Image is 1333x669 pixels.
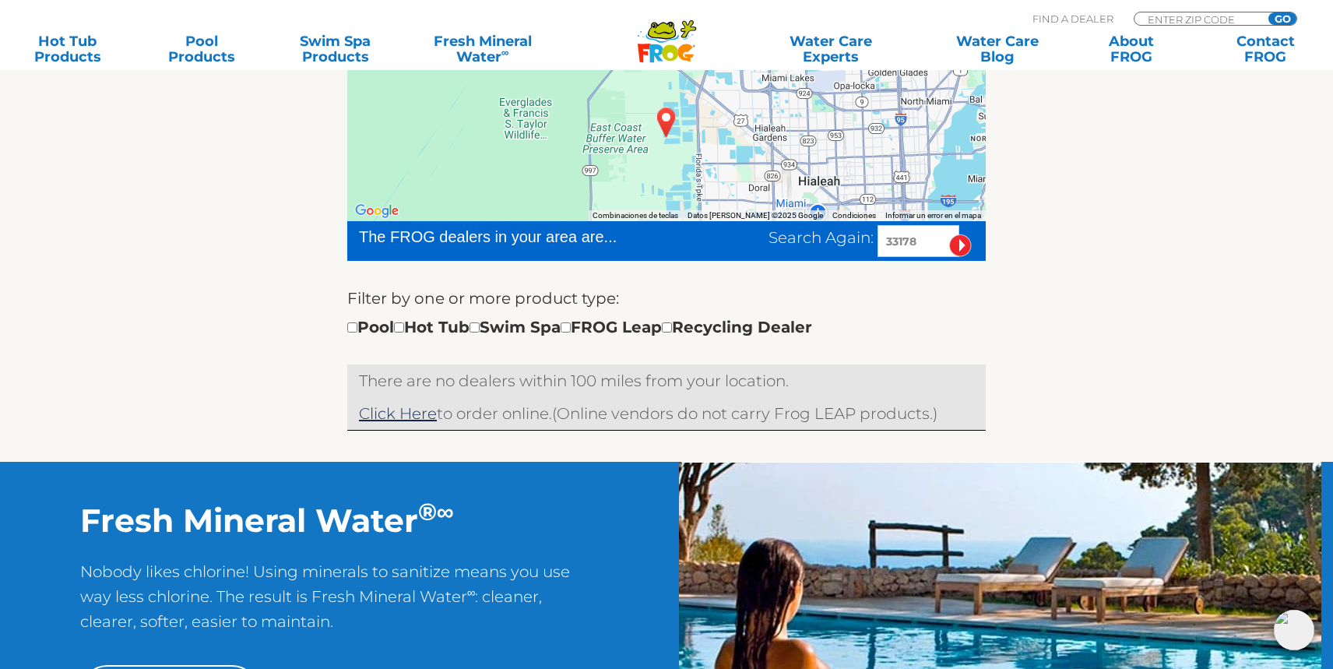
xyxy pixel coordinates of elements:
p: Nobody likes chlorine! Using minerals to sanitize means you use way less chlorine. The result is ... [80,559,587,650]
sup: ∞ [501,46,509,58]
input: GO [1268,12,1296,25]
a: ContactFROG [1213,33,1317,65]
a: PoolProducts [149,33,254,65]
p: Find A Dealer [1032,12,1113,26]
a: Water CareBlog [945,33,1050,65]
sup: ∞ [467,585,476,600]
span: Search Again: [768,228,874,247]
a: Condiciones [832,211,876,220]
input: Zip Code Form [1146,12,1251,26]
sup: ® [418,497,437,526]
input: Submit [949,234,972,257]
div: DORAL, FL 33178 [649,101,684,143]
a: Water CareExperts [747,33,916,65]
div: The FROG dealers in your area are... [359,225,673,248]
a: Informar un error en el mapa [885,211,981,220]
p: (Online vendors do not carry Frog LEAP products.) [359,401,974,426]
a: Click Here [359,404,437,423]
label: Filter by one or more product type: [347,286,619,311]
img: openIcon [1274,610,1314,650]
span: to order online. [359,404,552,423]
p: There are no dealers within 100 miles from your location. [359,368,974,393]
sup: ∞ [437,497,454,526]
button: Combinaciones de teclas [593,210,678,221]
a: AboutFROG [1079,33,1184,65]
img: Google [351,201,403,221]
span: Datos [PERSON_NAME] ©2025 Google [688,211,823,220]
a: Swim SpaProducts [283,33,388,65]
a: Fresh MineralWater∞ [417,33,547,65]
a: Abrir esta área en Google Maps (se abre en una ventana nueva) [351,201,403,221]
h2: Fresh Mineral Water [80,501,587,540]
a: Hot TubProducts [16,33,120,65]
div: Pool Hot Tub Swim Spa FROG Leap Recycling Dealer [347,315,812,340]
